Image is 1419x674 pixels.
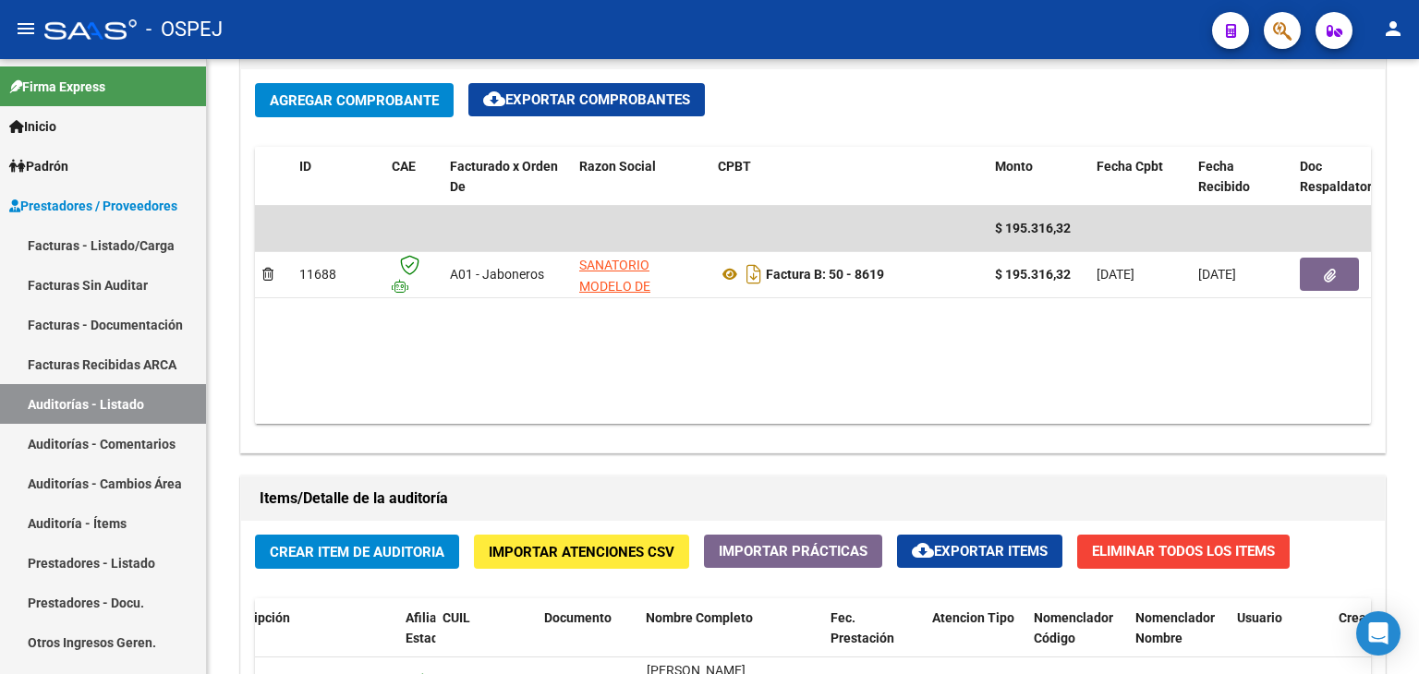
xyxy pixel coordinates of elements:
[1300,159,1383,195] span: Doc Respaldatoria
[1339,610,1381,625] span: Creado
[260,484,1366,513] h1: Items/Detalle de la auditoría
[995,159,1033,174] span: Monto
[392,159,416,174] span: CAE
[221,610,290,625] span: Descripción
[646,610,753,625] span: Nombre Completo
[742,259,766,289] i: Descargar documento
[1191,147,1292,208] datatable-header-cell: Fecha Recibido
[270,544,444,560] span: Crear Item de Auditoria
[544,610,612,625] span: Documento
[579,258,654,315] span: SANATORIO MODELO DE CASEROS SA
[897,535,1062,568] button: Exportar Items
[9,77,105,97] span: Firma Express
[443,610,470,625] span: CUIL
[406,610,452,646] span: Afiliado Estado
[912,543,1048,560] span: Exportar Items
[579,159,656,174] span: Razon Social
[450,267,544,282] span: A01 - Jaboneros
[766,267,884,282] strong: Factura B: 50 - 8619
[1089,147,1191,208] datatable-header-cell: Fecha Cpbt
[1237,610,1282,625] span: Usuario
[1092,543,1275,560] span: Eliminar Todos los Items
[932,610,1014,625] span: Atencion Tipo
[443,147,572,208] datatable-header-cell: Facturado x Orden De
[988,147,1089,208] datatable-header-cell: Monto
[912,539,934,561] mat-icon: cloud_download
[15,18,37,40] mat-icon: menu
[718,159,751,174] span: CPBT
[831,610,894,646] span: Fec. Prestación
[1292,147,1403,208] datatable-header-cell: Doc Respaldatoria
[995,221,1071,235] span: $ 195.316,32
[719,543,867,560] span: Importar Prácticas
[704,535,882,568] button: Importar Prácticas
[1097,159,1163,174] span: Fecha Cpbt
[572,147,710,208] datatable-header-cell: Razon Social
[292,147,384,208] datatable-header-cell: ID
[995,267,1071,282] strong: $ 195.316,32
[299,267,336,282] span: 11688
[270,92,439,109] span: Agregar Comprobante
[1077,535,1290,569] button: Eliminar Todos los Items
[9,196,177,216] span: Prestadores / Proveedores
[710,147,988,208] datatable-header-cell: CPBT
[1356,611,1401,656] div: Open Intercom Messenger
[489,544,674,560] span: Importar Atenciones CSV
[384,147,443,208] datatable-header-cell: CAE
[1198,267,1236,282] span: [DATE]
[1382,18,1404,40] mat-icon: person
[1135,610,1215,646] span: Nomenclador Nombre
[255,83,454,117] button: Agregar Comprobante
[474,535,689,569] button: Importar Atenciones CSV
[1034,610,1113,646] span: Nomenclador Código
[9,116,56,137] span: Inicio
[9,156,68,176] span: Padrón
[468,83,705,116] button: Exportar Comprobantes
[1198,159,1250,195] span: Fecha Recibido
[146,9,223,50] span: - OSPEJ
[483,88,505,110] mat-icon: cloud_download
[450,159,558,195] span: Facturado x Orden De
[299,159,311,174] span: ID
[255,535,459,569] button: Crear Item de Auditoria
[1097,267,1134,282] span: [DATE]
[483,91,690,108] span: Exportar Comprobantes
